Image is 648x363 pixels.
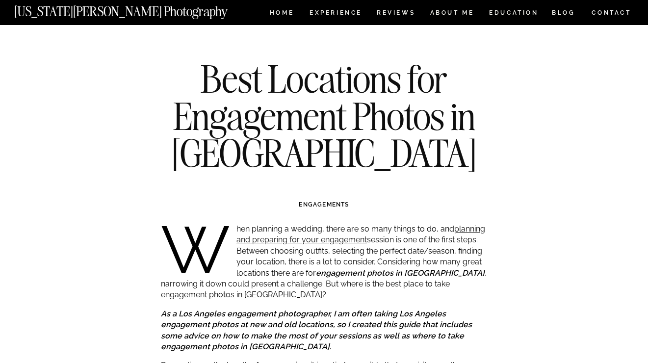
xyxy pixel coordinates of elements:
a: [US_STATE][PERSON_NAME] Photography [14,5,260,13]
a: HOME [268,10,296,18]
a: Experience [310,10,361,18]
h1: Best Locations for Engagement Photos in [GEOGRAPHIC_DATA] [146,60,502,172]
a: CONTACT [591,7,632,18]
a: ABOUT ME [430,10,474,18]
a: REVIEWS [377,10,414,18]
p: When planning a wedding, there are so many things to do, and session is one of the first steps. B... [161,224,488,301]
a: ENGAGEMENTS [299,201,349,208]
strong: engagement photos in [GEOGRAPHIC_DATA] [316,268,485,278]
em: As a Los Angeles engagement photographer, I am often taking Los Angeles engagement photos at new ... [161,309,472,351]
a: EDUCATION [488,10,540,18]
a: BLOG [552,10,575,18]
